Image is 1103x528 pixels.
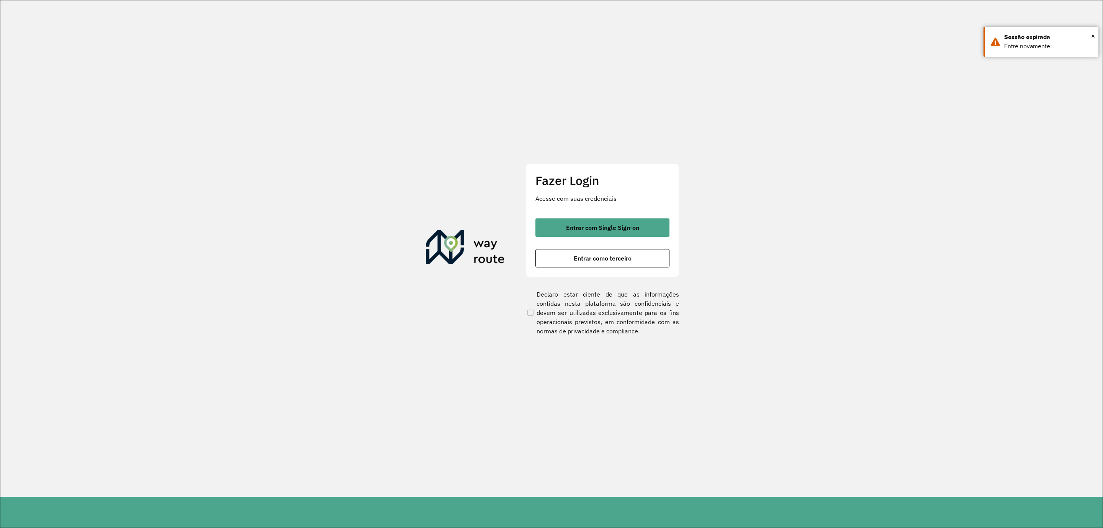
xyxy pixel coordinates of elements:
[1004,42,1093,51] div: Entre novamente
[535,173,669,188] h2: Fazer Login
[535,218,669,237] button: button
[1091,30,1095,42] span: ×
[535,249,669,267] button: button
[574,255,632,261] span: Entrar como terceiro
[535,194,669,203] p: Acesse com suas credenciais
[1004,33,1093,42] div: Sessão expirada
[1091,30,1095,42] button: Close
[426,230,505,267] img: Roteirizador AmbevTech
[526,290,679,336] label: Declaro estar ciente de que as informações contidas nesta plataforma são confidenciais e devem se...
[566,225,639,231] span: Entrar com Single Sign-on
